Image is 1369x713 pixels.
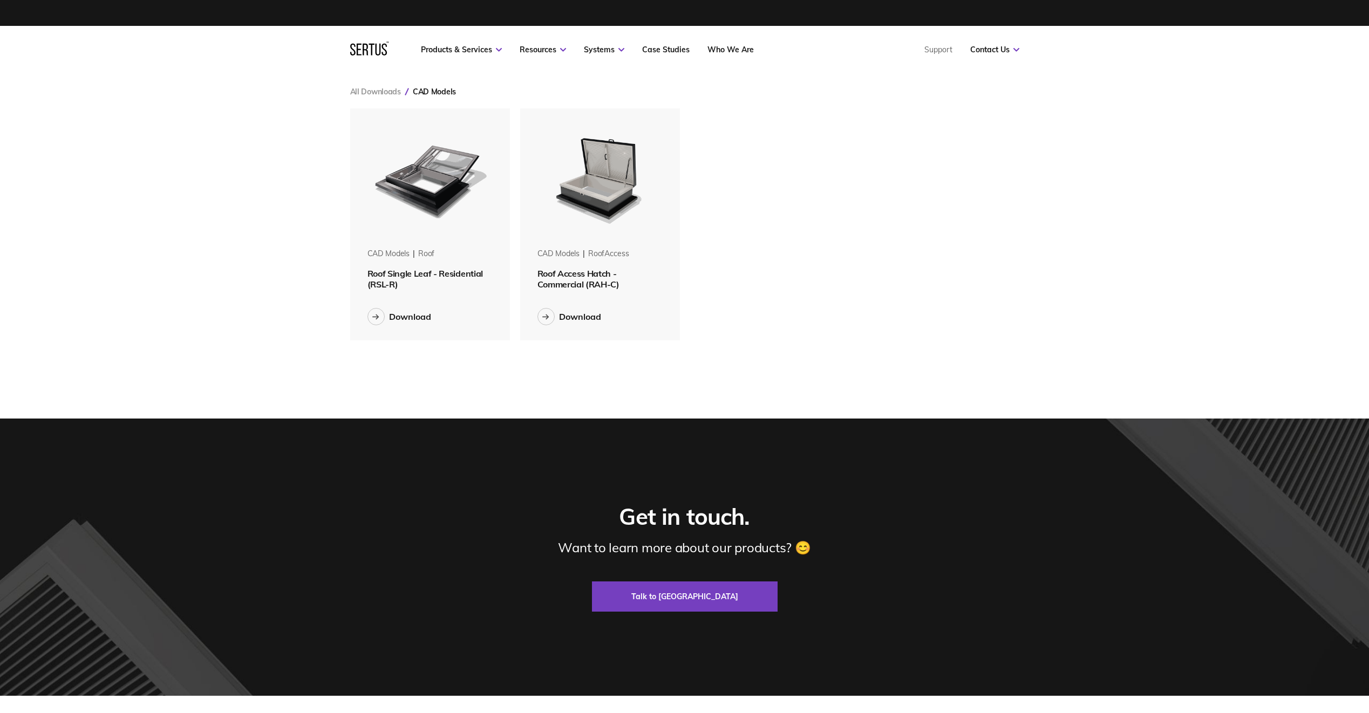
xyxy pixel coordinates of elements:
span: Roof Single Leaf - Residential (RSL-R) [367,268,483,290]
a: Contact Us [970,45,1019,54]
span: Roof Access Hatch - Commercial (RAH-C) [537,268,619,290]
div: CAD Models [367,249,410,259]
div: Get in touch. [619,503,750,531]
a: Who We Are [707,45,754,54]
a: Support [924,45,952,54]
button: Download [367,308,431,325]
div: CAD Models [537,249,580,259]
div: roofAccess [588,249,629,259]
a: Systems [584,45,624,54]
a: Resources [520,45,566,54]
a: All Downloads [350,87,401,97]
a: Talk to [GEOGRAPHIC_DATA] [592,581,778,612]
button: Download [537,308,601,325]
div: Download [559,311,601,322]
div: Want to learn more about our products? 😊 [558,539,810,556]
iframe: Chat Widget [1175,588,1369,713]
div: roof [418,249,434,259]
a: Case Studies [642,45,690,54]
a: Products & Services [421,45,502,54]
div: Download [389,311,431,322]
